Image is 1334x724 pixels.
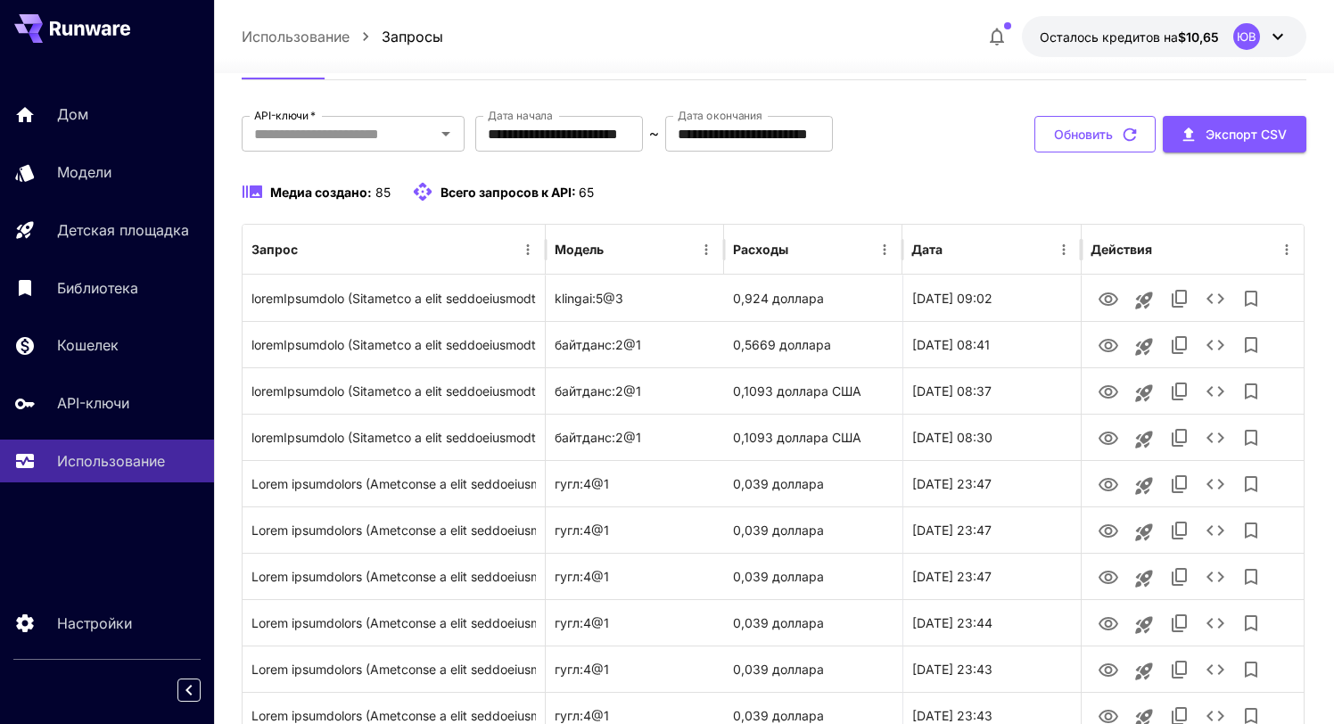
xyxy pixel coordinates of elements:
button: Сортировать [790,237,815,262]
div: 0,924 доллара [724,275,902,321]
button: Запуск на игровой площадке [1126,422,1162,457]
button: Добавить в библиотеку [1233,281,1269,317]
font: 65 [579,185,594,200]
button: Копировать TaskUUID [1162,652,1198,687]
font: Использование [57,452,165,470]
font: Запрос [251,242,298,257]
a: Запросы [382,26,443,47]
div: 0,1093 доллара США [724,414,902,460]
button: Вид [1091,326,1126,363]
div: klingai:5@3 [546,275,724,321]
button: Запуск на игровой площадке [1126,283,1162,318]
div: гугл:4@1 [546,553,724,599]
div: 0,5669 доллара [724,321,902,367]
div: Нажмите, чтобы скопировать подсказку [251,646,536,692]
div: 0,039 доллара [724,506,902,553]
button: Добавить в библиотеку [1233,513,1269,548]
font: Экспорт CSV [1206,127,1287,142]
font: 0,039 доллара [733,569,824,584]
button: Меню [515,237,540,262]
font: 0,039 доллара [733,708,824,723]
font: 0,1093 доллара США [733,383,861,399]
button: Добавить в библиотеку [1233,652,1269,687]
font: [DATE] 08:37 [912,383,992,399]
div: 21 сентября 2025 г., 23:47 [902,460,1081,506]
div: гугл:4@1 [546,646,724,692]
button: Открыть [433,121,458,146]
font: 0,1093 доллара США [733,430,861,445]
button: Добавить в библиотеку [1233,420,1269,456]
div: байтданс:2@1 [546,367,724,414]
button: Подробности см. [1198,327,1233,363]
font: Кошелек [57,336,119,354]
button: Меню [1051,237,1076,262]
button: Вид [1091,419,1126,456]
font: Обновить [1054,127,1113,142]
div: байтданс:2@1 [546,321,724,367]
button: Запуск на игровой площадке [1126,607,1162,643]
font: Модель [555,242,604,257]
font: 85 [375,185,391,200]
div: 22 сентября 2025 г., 08:30 [902,414,1081,460]
div: Нажмите, чтобы скопировать подсказку [251,554,536,599]
div: Нажмите, чтобы скопировать подсказку [251,415,536,460]
button: Сортировать [300,237,325,262]
button: Запуск на игровой площадке [1126,375,1162,411]
font: 0,039 доллара [733,522,824,538]
font: гугл:4@1 [555,662,609,677]
div: 0,039 доллара [724,460,902,506]
div: Нажмите, чтобы скопировать подсказку [251,276,536,321]
div: 22 сентября 2025 г., 09:02 [902,275,1081,321]
font: Дата [911,242,943,257]
button: Обновить [1034,116,1156,152]
div: 22 сентября 2025 г., 08:37 [902,367,1081,414]
div: 21 сентября 2025 г., 23:44 [902,599,1081,646]
button: Подробности см. [1198,652,1233,687]
font: [DATE] 23:44 [912,615,992,630]
button: Копировать TaskUUID [1162,420,1198,456]
button: Запуск на игровой площадке [1126,654,1162,689]
font: 0,039 доллара [733,662,824,677]
font: API-ключи [57,394,129,412]
font: гугл:4@1 [555,522,609,538]
button: Добавить в библиотеку [1233,374,1269,409]
font: Дом [57,105,88,123]
button: Запуск на игровой площадке [1126,514,1162,550]
font: Всего запросов к API: [441,185,576,200]
nav: хлебные крошки [242,26,443,47]
button: Вид [1091,651,1126,687]
div: 0,1093 доллара США [724,367,902,414]
font: байтданс:2@1 [555,337,641,352]
font: API-ключи [254,109,309,122]
font: 0,924 доллара [733,291,824,306]
button: Подробности см. [1198,559,1233,595]
button: Подробности см. [1198,513,1233,548]
font: Дата начала [488,109,553,122]
font: 0,039 доллара [733,476,824,491]
div: Нажмите, чтобы скопировать подсказку [251,600,536,646]
button: Добавить в библиотеку [1233,605,1269,641]
div: Нажмите, чтобы скопировать подсказку [251,368,536,414]
font: [DATE] 08:41 [912,337,990,352]
button: Вид [1091,465,1126,502]
button: Копировать TaskUUID [1162,281,1198,317]
font: [DATE] 23:47 [912,522,992,538]
button: Экспорт CSV [1163,116,1306,152]
div: 10,65347 долларов США [1040,28,1219,46]
button: Меню [872,237,897,262]
button: Добавить в библиотеку [1233,327,1269,363]
div: гугл:4@1 [546,460,724,506]
font: Расходы [733,242,788,257]
button: Запуск на игровой площадке [1126,468,1162,504]
font: Действия [1091,242,1152,257]
button: Сортировать [605,237,630,262]
div: байтданс:2@1 [546,414,724,460]
div: 0,039 доллара [724,646,902,692]
font: Запросы [382,28,443,45]
font: $10,65 [1178,29,1219,45]
font: [DATE] 23:43 [912,662,992,677]
button: Добавить в библиотеку [1233,466,1269,502]
font: Осталось кредитов на [1040,29,1178,45]
button: Подробности см. [1198,605,1233,641]
button: Сортировать [944,237,969,262]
